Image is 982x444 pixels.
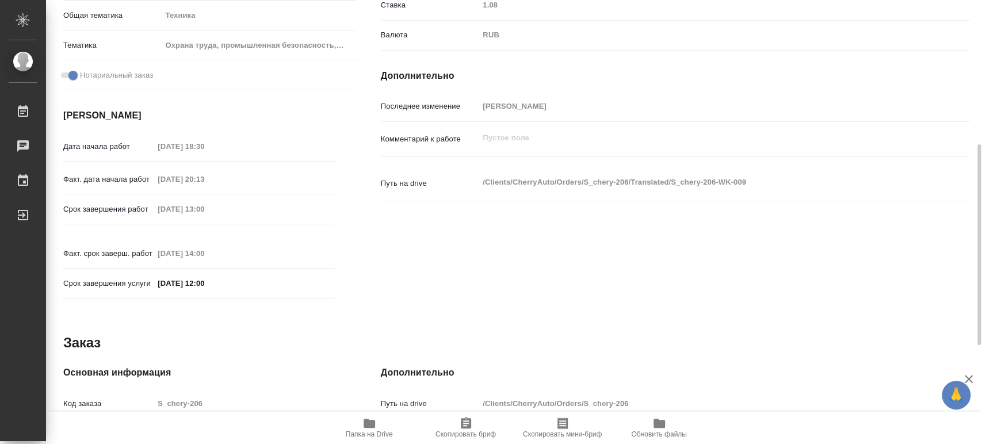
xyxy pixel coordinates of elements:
[479,25,920,45] div: RUB
[63,10,161,21] p: Общая тематика
[63,109,335,123] h4: [PERSON_NAME]
[435,430,496,438] span: Скопировать бриф
[479,395,920,412] input: Пустое поле
[946,383,966,407] span: 🙏
[321,412,418,444] button: Папка на Drive
[161,6,357,25] div: Техника
[523,430,602,438] span: Скопировать мини-бриф
[942,381,970,409] button: 🙏
[154,245,254,262] input: Пустое поле
[154,138,254,155] input: Пустое поле
[346,430,393,438] span: Папка на Drive
[63,141,154,152] p: Дата начала работ
[418,412,514,444] button: Скопировать бриф
[63,174,154,185] p: Факт. дата начала работ
[381,29,479,41] p: Валюта
[479,173,920,192] textarea: /Clients/CherryAuto/Orders/S_chery-206/Translated/S_chery-206-WK-009
[381,101,479,112] p: Последнее изменение
[63,40,161,51] p: Тематика
[63,204,154,215] p: Срок завершения работ
[63,398,154,409] p: Код заказа
[80,70,153,81] span: Нотариальный заказ
[514,412,611,444] button: Скопировать мини-бриф
[381,398,479,409] p: Путь на drive
[154,171,254,187] input: Пустое поле
[63,278,154,289] p: Срок завершения услуги
[63,248,154,259] p: Факт. срок заверш. работ
[63,366,335,380] h4: Основная информация
[381,178,479,189] p: Путь на drive
[611,412,708,444] button: Обновить файлы
[154,201,254,217] input: Пустое поле
[154,275,254,292] input: ✎ Введи что-нибудь
[63,334,101,352] h2: Заказ
[381,69,969,83] h4: Дополнительно
[631,430,687,438] span: Обновить файлы
[161,36,357,55] div: Охрана труда, промышленная безопасность, экология и стандартизация
[381,366,969,380] h4: Дополнительно
[479,98,920,114] input: Пустое поле
[381,133,479,145] p: Комментарий к работе
[154,395,334,412] input: Пустое поле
